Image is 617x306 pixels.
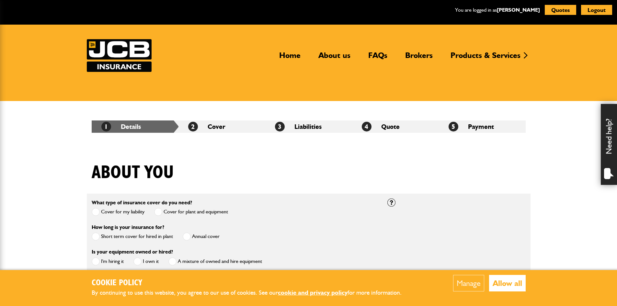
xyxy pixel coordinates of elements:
a: About us [314,51,355,65]
span: 2 [188,122,198,131]
iframe: SalesIQ Chatwindow [489,86,615,301]
button: Logout [581,5,612,15]
label: How long is your insurance for? [92,225,164,230]
label: Annual cover [183,232,220,241]
li: Details [92,120,178,133]
li: Payment [439,120,526,133]
p: You are logged in as [455,6,540,14]
label: I'm hiring it [92,257,124,266]
a: FAQs [363,51,392,65]
button: Quotes [545,5,576,15]
a: cookie and privacy policy [278,289,348,296]
li: Liabilities [265,120,352,133]
label: What type of insurance cover do you need? [92,200,192,205]
label: Cover for plant and equipment [154,208,228,216]
span: 3 [275,122,285,131]
span: 1 [101,122,111,131]
span: 4 [362,122,371,131]
img: JCB Insurance Services logo [87,39,152,72]
label: Short term cover for hired in plant [92,232,173,241]
h1: About you [92,162,174,184]
a: [PERSON_NAME] [497,7,540,13]
a: Home [274,51,305,65]
a: JCB Insurance Services [87,39,152,72]
label: A mixture of owned and hire equipment [168,257,262,266]
h2: Cookie Policy [92,278,412,288]
label: Cover for my liability [92,208,144,216]
li: Quote [352,120,439,133]
a: Products & Services [446,51,525,65]
button: Manage [453,275,484,291]
p: By continuing to use this website, you agree to our use of cookies. See our for more information. [92,288,412,298]
span: 5 [449,122,458,131]
li: Cover [178,120,265,133]
label: Is your equipment owned or hired? [92,249,173,255]
label: I own it [133,257,159,266]
a: Brokers [400,51,438,65]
